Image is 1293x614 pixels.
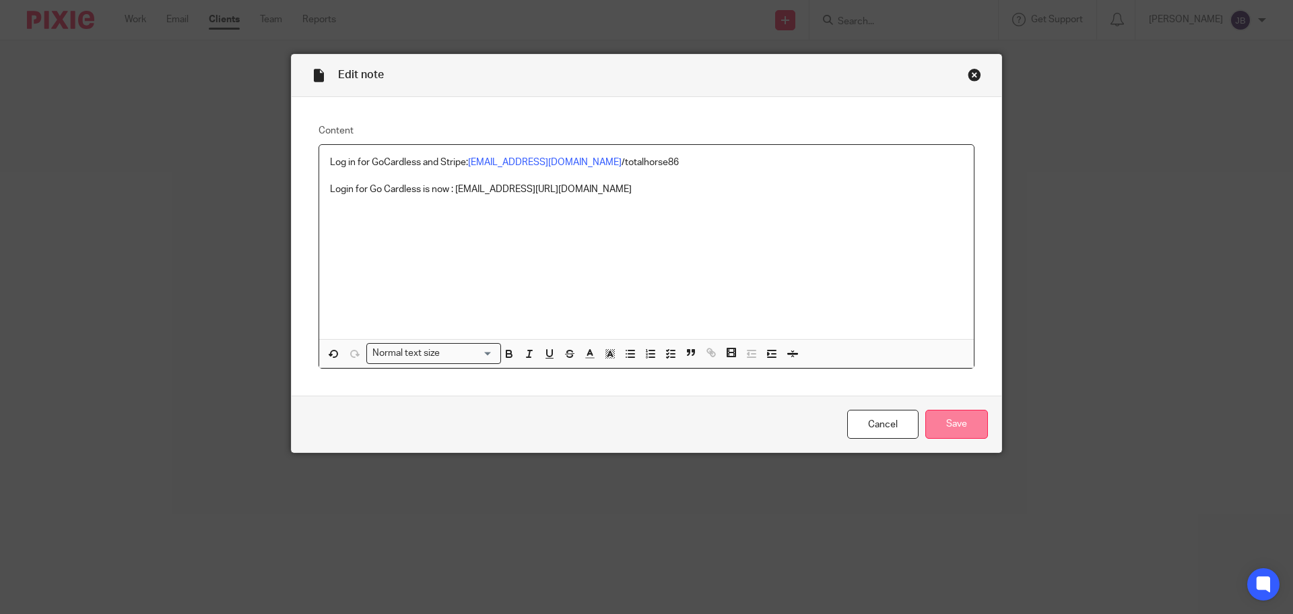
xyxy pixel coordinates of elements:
a: Cancel [847,410,919,439]
a: [EMAIL_ADDRESS][DOMAIN_NAME] [468,158,622,167]
span: Edit note [338,69,384,80]
div: Close this dialog window [968,68,981,82]
div: Search for option [366,343,501,364]
p: Log in for GoCardless and Stripe: /totalhorse86 [330,156,963,169]
span: Normal text size [370,346,443,361]
label: Content [319,124,974,137]
p: Login for Go Cardless is now : [EMAIL_ADDRESS][URL][DOMAIN_NAME] [330,183,963,196]
input: Save [925,410,988,439]
input: Search for option [444,346,493,361]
